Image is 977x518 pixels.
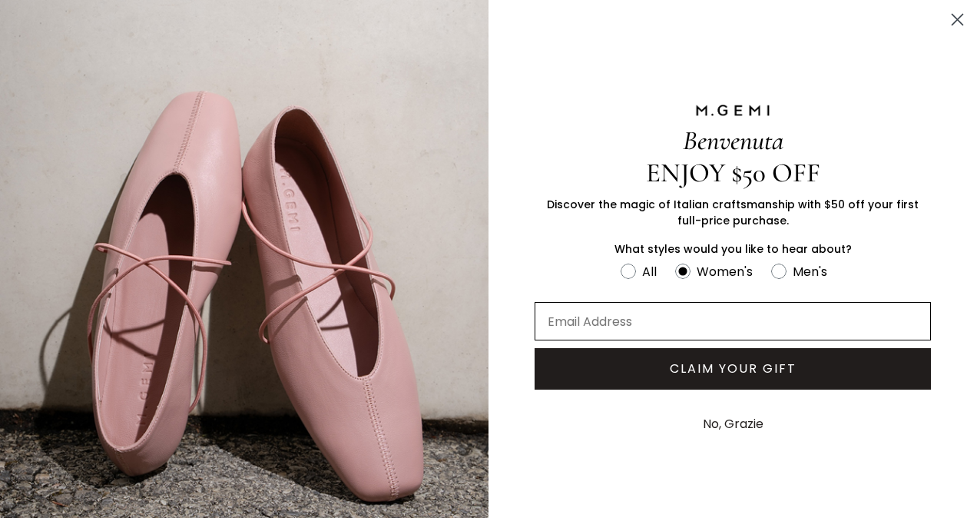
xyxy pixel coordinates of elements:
[694,104,771,118] img: M.GEMI
[646,157,820,189] span: ENJOY $50 OFF
[944,6,971,33] button: Close dialog
[535,348,931,390] button: CLAIM YOUR GIFT
[793,262,827,281] div: Men's
[547,197,919,228] span: Discover the magic of Italian craftsmanship with $50 off your first full-price purchase.
[683,125,783,157] span: Benvenuta
[642,262,657,281] div: All
[614,241,852,257] span: What styles would you like to hear about?
[697,262,753,281] div: Women's
[535,302,931,340] input: Email Address
[695,405,771,443] button: No, Grazie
